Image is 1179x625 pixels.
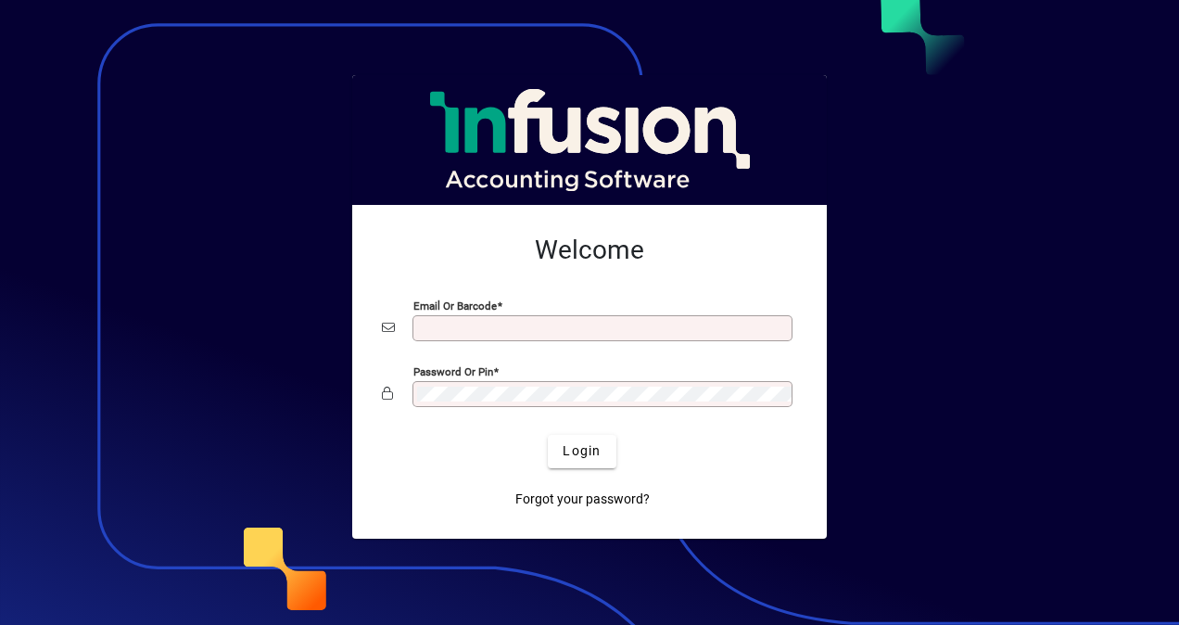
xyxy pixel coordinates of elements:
span: Login [563,441,601,461]
h2: Welcome [382,235,797,266]
mat-label: Email or Barcode [413,299,497,312]
a: Forgot your password? [508,483,657,517]
button: Login [548,435,615,468]
span: Forgot your password? [515,490,650,509]
mat-label: Password or Pin [413,364,493,377]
